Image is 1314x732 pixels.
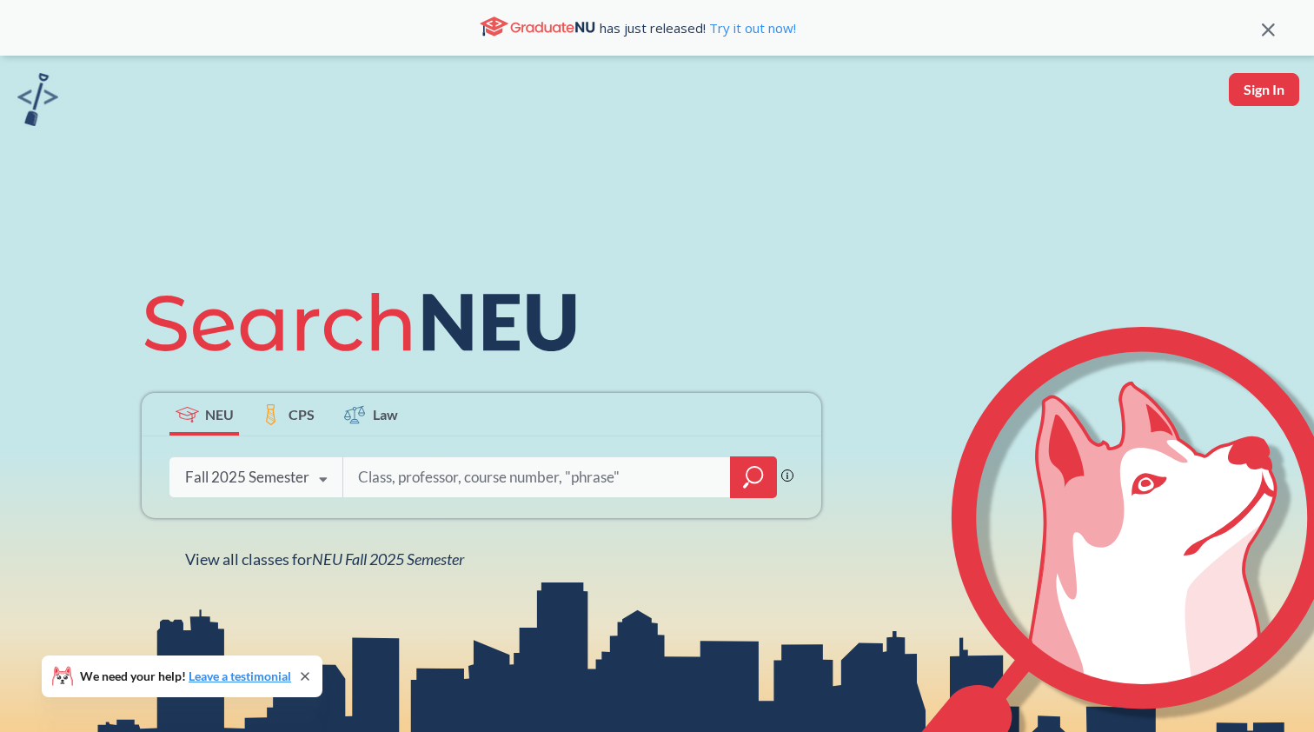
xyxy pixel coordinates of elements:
span: We need your help! [80,670,291,682]
div: magnifying glass [730,456,777,498]
svg: magnifying glass [743,465,764,489]
span: NEU [205,404,234,424]
span: CPS [289,404,315,424]
span: Law [373,404,398,424]
span: NEU Fall 2025 Semester [312,549,464,569]
input: Class, professor, course number, "phrase" [356,459,718,496]
a: Try it out now! [706,19,796,37]
img: sandbox logo [17,73,58,126]
span: View all classes for [185,549,464,569]
span: has just released! [600,18,796,37]
a: sandbox logo [17,73,58,131]
button: Sign In [1229,73,1299,106]
div: Fall 2025 Semester [185,468,309,487]
a: Leave a testimonial [189,669,291,683]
